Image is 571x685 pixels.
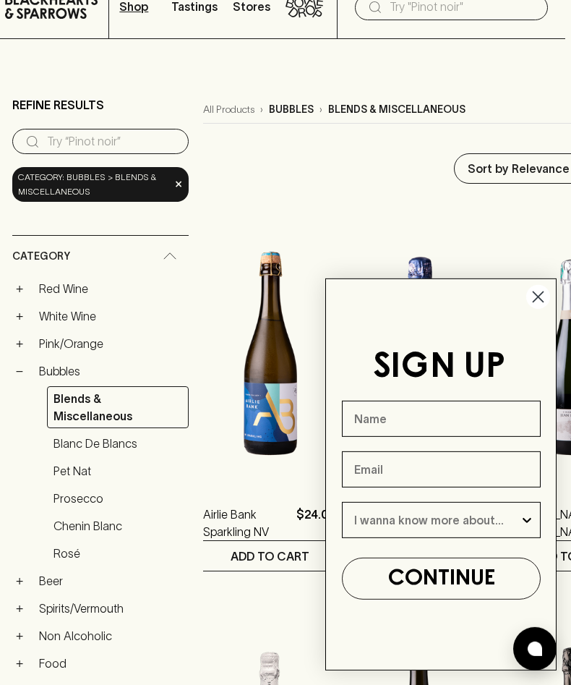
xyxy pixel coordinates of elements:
a: Airlie Bank Sparkling NV [203,506,291,540]
input: Name [342,401,541,437]
a: Red Wine [33,276,189,301]
button: − [12,364,27,378]
p: › [319,102,322,117]
div: FLYOUT Form [311,264,571,685]
a: Blanc de Blancs [47,431,189,456]
a: Pink/Orange [33,331,189,356]
p: › [260,102,263,117]
img: Airlie Bank Sparkling NV [203,231,337,484]
a: Rosé [47,541,189,566]
a: Food [33,651,189,676]
button: + [12,656,27,671]
img: bubble-icon [528,642,542,656]
input: Try “Pinot noir” [47,130,177,153]
p: blends & miscellaneous [328,102,465,117]
p: bubbles [269,102,314,117]
button: + [12,281,27,296]
a: Spirits/Vermouth [33,596,189,621]
input: Email [342,451,541,488]
button: ADD TO CART [203,541,337,571]
button: CONTINUE [342,558,541,600]
button: + [12,574,27,588]
p: Refine Results [12,96,104,114]
a: Blends & Miscellaneous [47,386,189,428]
button: Close dialog [525,284,551,310]
span: Category [12,247,70,265]
span: SIGN UP [373,351,505,384]
a: All Products [203,102,254,117]
div: Category [12,236,189,277]
button: + [12,309,27,323]
p: Sort by Relevance [468,160,570,177]
a: Beer [33,569,189,593]
a: Chenin Blanc [47,514,189,538]
p: ADD TO CART [231,548,309,565]
img: Thalia Brut Sparkling NV [351,231,489,484]
a: Bubbles [33,359,189,383]
a: Prosecco [47,486,189,511]
button: Show Options [520,503,534,537]
span: Category: bubbles > blends & miscellaneous [18,170,170,199]
button: + [12,629,27,643]
a: Non Alcoholic [33,624,189,648]
button: + [12,336,27,351]
a: White Wine [33,304,189,328]
span: × [174,176,183,192]
input: I wanna know more about... [354,503,520,537]
button: + [12,601,27,616]
p: $24.00 [296,506,337,540]
a: Pet Nat [47,459,189,483]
